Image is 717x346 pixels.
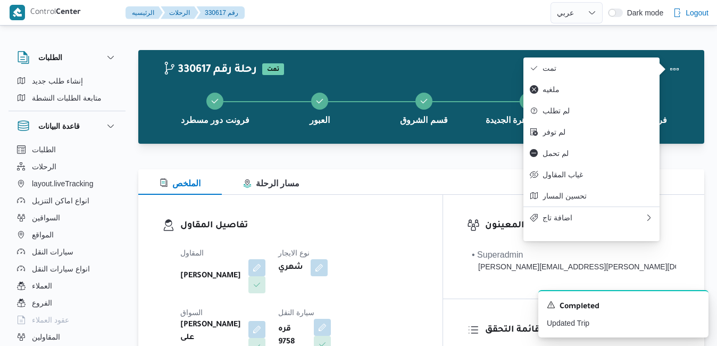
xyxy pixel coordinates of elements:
button: متابعة الطلبات النشطة [13,89,121,106]
b: شهري [278,261,303,274]
span: الرحلات [32,160,56,173]
b: تمت [267,67,279,73]
h3: المعينون [485,219,680,233]
span: الملخص [160,179,201,188]
span: • Superadmin mohamed.nabil@illa.com.eg [472,249,676,273]
b: Center [56,9,81,17]
button: عقود العملاء [13,311,121,328]
button: الطلبات [13,141,121,158]
button: الرحلات [13,158,121,175]
span: Dark mode [623,9,663,17]
h3: تفاصيل المقاول [180,219,419,233]
button: 330617 رقم [196,6,245,19]
span: السواق [180,308,203,317]
span: المواقع [32,228,54,241]
span: إنشاء طلب جديد [32,75,83,87]
button: المواقع [13,226,121,243]
button: تمت [523,57,660,79]
span: تمت [543,64,653,72]
span: الفروع [32,296,52,309]
h3: قائمة التحقق [485,323,680,337]
span: سيارة النقل [278,308,314,317]
button: لم تحمل [523,143,660,164]
button: تحسين المسار [523,185,660,207]
span: قسم ثان القاهرة الجديدة [486,114,571,127]
button: الفروع [13,294,121,311]
svg: Step 1 is complete [211,97,219,105]
span: الطلبات [32,143,56,156]
span: Logout [686,6,708,19]
div: Notification [547,300,700,314]
button: سيارات النقل [13,243,121,260]
button: layout.liveTracking [13,175,121,192]
button: الطلبات [17,51,117,64]
button: غياب المقاول [523,164,660,185]
h3: قاعدة البيانات [38,120,80,133]
span: غياب المقاول [543,170,653,179]
span: العملاء [32,279,52,292]
h3: الطلبات [38,51,62,64]
button: العملاء [13,277,121,294]
svg: Step 2 is complete [315,97,324,105]
span: نوع الايجار [278,249,310,257]
button: Logout [669,2,713,23]
span: لم تطلب [543,106,653,115]
span: فرونت دور مسطرد [181,114,249,127]
iframe: chat widget [11,303,45,335]
span: العبور [310,114,330,127]
span: Completed [560,301,599,314]
button: لم تطلب [523,100,660,121]
span: تحسين المسار [543,192,653,200]
span: لم توفر [543,128,653,136]
div: [PERSON_NAME][EMAIL_ADDRESS][PERSON_NAME][DOMAIN_NAME] [472,261,676,273]
span: انواع سيارات النقل [32,262,90,275]
button: ملغيه [523,79,660,100]
button: العبور [267,80,371,135]
span: اضافة تاج [543,213,645,222]
span: المقاول [180,249,204,257]
button: انواع سيارات النقل [13,260,121,277]
span: لم تحمل [543,149,653,158]
button: لم توفر [523,121,660,143]
button: المقاولين [13,328,121,345]
button: انواع اماكن التنزيل [13,192,121,209]
button: الرحلات [161,6,198,19]
h2: 330617 رحلة رقم [163,63,257,77]
b: [PERSON_NAME] [180,270,241,283]
button: اضافة تاج [523,207,660,228]
span: ملغيه [543,85,653,94]
span: قسم الشروق [400,114,447,127]
span: انواع اماكن التنزيل [32,194,89,207]
button: السواقين [13,209,121,226]
img: X8yXhbKr1z7QwAAAABJRU5ErkJggg== [10,5,25,20]
span: تمت [262,63,284,75]
button: الرئيسيه [126,6,163,19]
span: layout.liveTracking [32,177,93,190]
div: الطلبات [9,72,126,111]
button: قاعدة البيانات [17,120,117,133]
button: فرونت دور مسطرد [163,80,267,135]
p: Updated Trip [547,318,700,329]
div: • Superadmin [472,249,676,261]
svg: Step 3 is complete [420,97,428,105]
span: السواقين [32,211,60,224]
button: قسم ثان القاهرة الجديدة [476,80,580,135]
button: إنشاء طلب جديد [13,72,121,89]
button: قسم الشروق [372,80,476,135]
span: مسار الرحلة [243,179,299,188]
span: المقاولين [32,331,60,343]
span: متابعة الطلبات النشطة [32,92,102,104]
span: عقود العملاء [32,314,69,326]
span: سيارات النقل [32,245,73,258]
button: Actions [664,59,685,80]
